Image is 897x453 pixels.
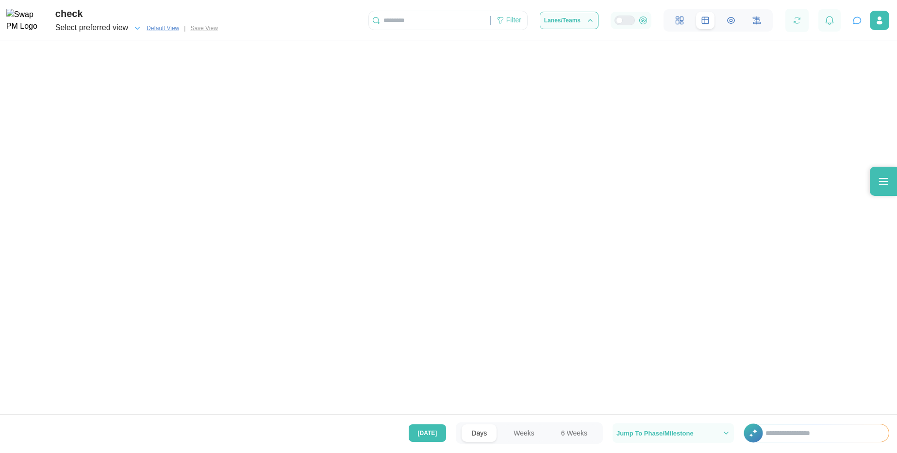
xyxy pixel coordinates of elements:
button: Default View [143,23,183,34]
div: Filter [506,15,521,26]
div: + [744,424,889,442]
img: Swap PM Logo [6,9,46,33]
span: Lanes/Teams [544,17,581,23]
button: Refresh Grid [790,14,804,27]
button: Open project assistant [850,14,864,27]
span: [DATE] [418,425,437,441]
div: | [184,24,185,33]
button: [DATE] [409,424,447,442]
div: Select preferred view [55,22,128,34]
button: Days [462,424,497,442]
button: Jump To Phase/Milestone [613,423,734,443]
div: Filter [491,12,527,29]
div: check [55,6,222,21]
span: Default View [147,23,179,33]
button: Lanes/Teams [540,12,598,29]
button: 6 Weeks [551,424,597,442]
span: Jump To Phase/Milestone [616,430,694,436]
button: Weeks [504,424,544,442]
button: Select preferred view [55,21,142,35]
